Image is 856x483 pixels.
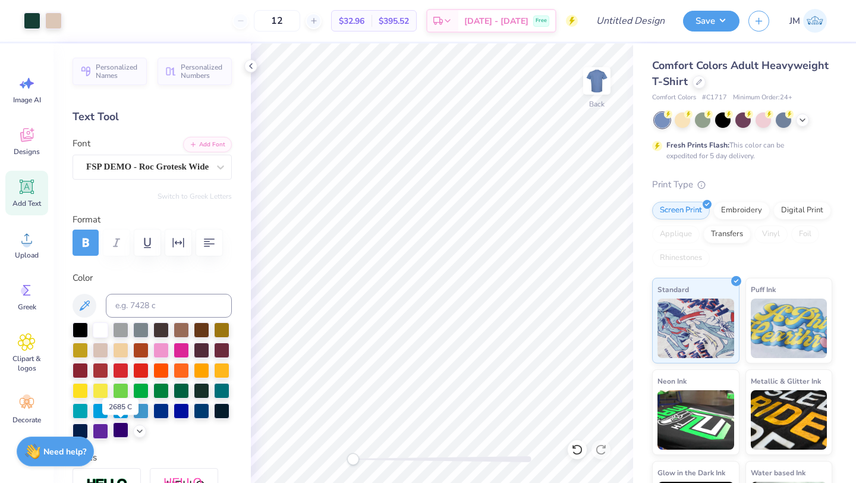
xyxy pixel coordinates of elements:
span: Neon Ink [657,375,687,387]
span: Personalized Numbers [181,63,225,80]
div: Foil [791,225,819,243]
div: Digital Print [773,202,831,219]
img: Jackson Moore [803,9,827,33]
span: # C1717 [702,93,727,103]
span: Upload [15,250,39,260]
span: $395.52 [379,15,409,27]
div: Applique [652,225,700,243]
div: Print Type [652,178,832,192]
button: Add Font [183,137,232,152]
span: Personalized Names [96,63,140,80]
span: Designs [14,147,40,156]
div: Accessibility label [347,453,359,465]
span: Greek [18,302,36,312]
input: Untitled Design [587,9,674,33]
span: Decorate [12,415,41,425]
span: [DATE] - [DATE] [464,15,528,27]
label: Color [73,271,232,285]
div: Rhinestones [652,249,710,267]
button: Personalized Numbers [158,58,232,85]
img: Neon Ink [657,390,734,450]
div: Text Tool [73,109,232,125]
span: Puff Ink [751,283,776,296]
div: 2685 C [102,399,139,415]
span: Minimum Order: 24 + [733,93,792,103]
button: Save [683,11,739,32]
input: e.g. 7428 c [106,294,232,318]
span: Glow in the Dark Ink [657,466,725,479]
img: Puff Ink [751,299,827,358]
label: Format [73,213,232,227]
a: JM [784,9,832,33]
div: This color can be expedited for 5 day delivery. [666,140,813,161]
div: Embroidery [713,202,770,219]
span: Water based Ink [751,466,805,479]
span: Add Text [12,199,41,208]
input: – – [254,10,300,32]
span: Comfort Colors [652,93,696,103]
span: JM [789,14,800,28]
div: Transfers [703,225,751,243]
div: Vinyl [754,225,788,243]
span: Image AI [13,95,41,105]
button: Switch to Greek Letters [158,192,232,201]
span: Clipart & logos [7,354,46,373]
span: $32.96 [339,15,364,27]
span: Standard [657,283,689,296]
label: Font [73,137,90,150]
img: Metallic & Glitter Ink [751,390,827,450]
button: Personalized Names [73,58,147,85]
span: Comfort Colors Adult Heavyweight T-Shirt [652,58,829,89]
span: Metallic & Glitter Ink [751,375,821,387]
span: Free [536,17,547,25]
strong: Fresh Prints Flash: [666,140,729,150]
img: Standard [657,299,734,358]
img: Back [585,69,609,93]
div: Back [589,99,605,109]
strong: Need help? [43,446,86,457]
div: Screen Print [652,202,710,219]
